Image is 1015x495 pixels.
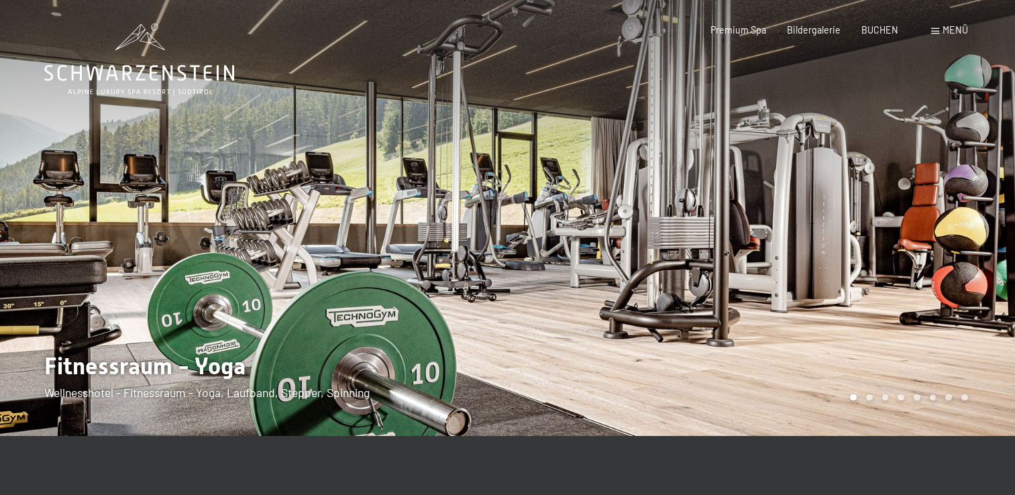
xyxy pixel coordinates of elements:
div: Carousel Page 5 [914,394,920,401]
div: Carousel Page 6 [930,394,937,401]
div: Carousel Pagination [845,394,967,401]
a: Premium Spa [710,24,766,36]
div: Carousel Page 1 (Current Slide) [850,394,857,401]
span: Menü [943,24,968,36]
div: Carousel Page 3 [882,394,889,401]
div: Carousel Page 8 [961,394,968,401]
div: Carousel Page 2 [866,394,873,401]
a: Bildergalerie [787,24,841,36]
div: Carousel Page 4 [898,394,904,401]
a: BUCHEN [861,24,898,36]
div: Carousel Page 7 [945,394,952,401]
